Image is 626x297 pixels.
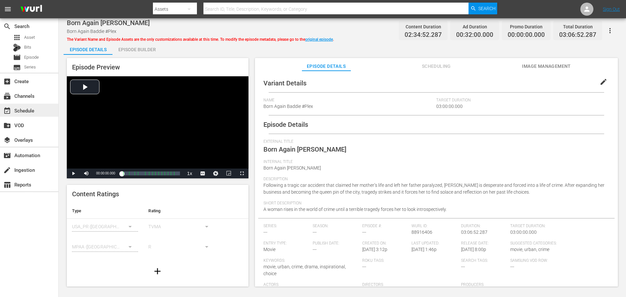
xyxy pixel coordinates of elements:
span: Episode Preview [72,63,120,71]
span: Following a tragic car accident that claimed her mother’s life and left her father paralyzed, [PE... [263,183,604,195]
button: Playback Rate [183,169,196,178]
span: Born Again [PERSON_NAME] [263,145,346,153]
button: Search [469,3,497,14]
span: Born Again Baddie #Plex [67,29,116,34]
span: Target Duration [436,98,537,103]
span: The Variant Name and Episode Assets are the only customizations available at this time. To modify... [67,37,334,42]
span: 03:06:52.287 [461,230,487,235]
span: Content Ratings [72,190,119,198]
span: 03:00:00.000 [510,230,537,235]
span: Publish Date: [313,241,359,246]
th: Rating [143,203,219,219]
button: Captions [196,169,209,178]
span: Short Description [263,201,606,206]
span: Episode Details [302,62,351,70]
span: Samsung VOD Row: [510,258,557,263]
span: Reports [3,181,11,189]
span: Born Again Baddie #Plex [263,104,313,109]
span: --- [510,264,514,269]
span: movie [13,53,21,61]
span: movie, urban, crime [510,247,549,252]
span: edit [600,78,607,86]
img: ans4CAIJ8jUAAAAAAAAAAAAAAAAAAAAAAAAgQb4GAAAAAAAAAAAAAAAAAAAAAAAAJMjXAAAAAAAAAAAAAAAAAAAAAAAAgAT5G... [16,2,47,17]
span: Born Again [PERSON_NAME] [263,165,321,171]
span: Description [263,177,606,182]
div: Total Duration [559,22,596,31]
button: Play [67,169,80,178]
span: Asset [24,34,35,41]
span: Actors [263,282,359,288]
span: Channels [3,92,11,100]
span: Roku Tags: [362,258,458,263]
span: Episode Details [263,121,308,128]
span: add_box [3,78,11,85]
span: Automation [3,152,11,159]
button: Mute [80,169,93,178]
span: Target Duration: [510,224,606,229]
span: Born Again [PERSON_NAME] [67,19,150,27]
span: --- [263,230,267,235]
span: 00:32:00.000 [456,31,493,39]
a: Sign Out [603,7,620,12]
span: Release Date: [461,241,507,246]
span: Keywords: [263,258,359,263]
span: Image Management [522,62,571,70]
span: --- [362,230,366,235]
span: VOD [3,122,11,129]
span: Search [3,22,11,30]
span: menu [4,5,12,13]
span: Overlays [3,136,11,144]
span: Suggested Categories: [510,241,606,246]
span: Movie [263,247,276,252]
span: Scheduling [412,62,461,70]
span: Wurl ID: [411,224,458,229]
span: subtitles [13,64,21,71]
span: --- [461,264,465,269]
span: --- [313,230,317,235]
div: Content Duration [405,22,442,31]
span: [DATE] 1:46p [411,247,437,252]
button: Episode Builder [112,42,161,55]
span: 03:06:52.287 [559,31,596,39]
span: Last Updated: [411,241,458,246]
span: Producers [461,282,557,288]
span: Schedule [3,107,11,115]
button: Episode Details [64,42,112,55]
div: Promo Duration [508,22,545,31]
span: Variant Details [263,79,306,87]
span: [DATE] 3:12p [362,247,387,252]
span: Search [478,3,496,14]
span: Bits [24,44,31,51]
span: [DATE] 8:00p [461,247,486,252]
span: movie, urban, crime, drama, inspirational, choice [263,264,346,276]
div: TVMA [148,217,214,236]
span: 03:00:00.000 [436,104,463,109]
span: Name [263,98,433,103]
span: Directors [362,282,458,288]
div: Episode Details [64,42,112,57]
span: Created On: [362,241,409,246]
span: Duration: [461,224,507,229]
span: 00:00:00.000 [508,31,545,39]
span: 88916406 [411,230,432,235]
button: Fullscreen [235,169,248,178]
table: simple table [67,203,248,259]
span: Asset [13,34,21,41]
span: Internal Title [263,159,606,165]
div: Ad Duration [456,22,493,31]
span: 02:34:52.287 [405,31,442,39]
a: original episode [305,37,333,42]
span: --- [313,247,317,252]
div: R [148,238,214,256]
span: Season: [313,224,359,229]
span: Entry Type: [263,241,310,246]
div: Video Player [67,76,248,178]
span: Ingestion [3,166,11,174]
div: USA_PR ([GEOGRAPHIC_DATA]) [72,217,138,236]
span: Search Tags: [461,258,507,263]
div: MPAA ([GEOGRAPHIC_DATA]) [72,238,138,256]
span: --- [362,264,366,269]
span: 00:00:00.000 [96,171,115,175]
div: Episode Builder [112,42,161,57]
button: Jump To Time [209,169,222,178]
